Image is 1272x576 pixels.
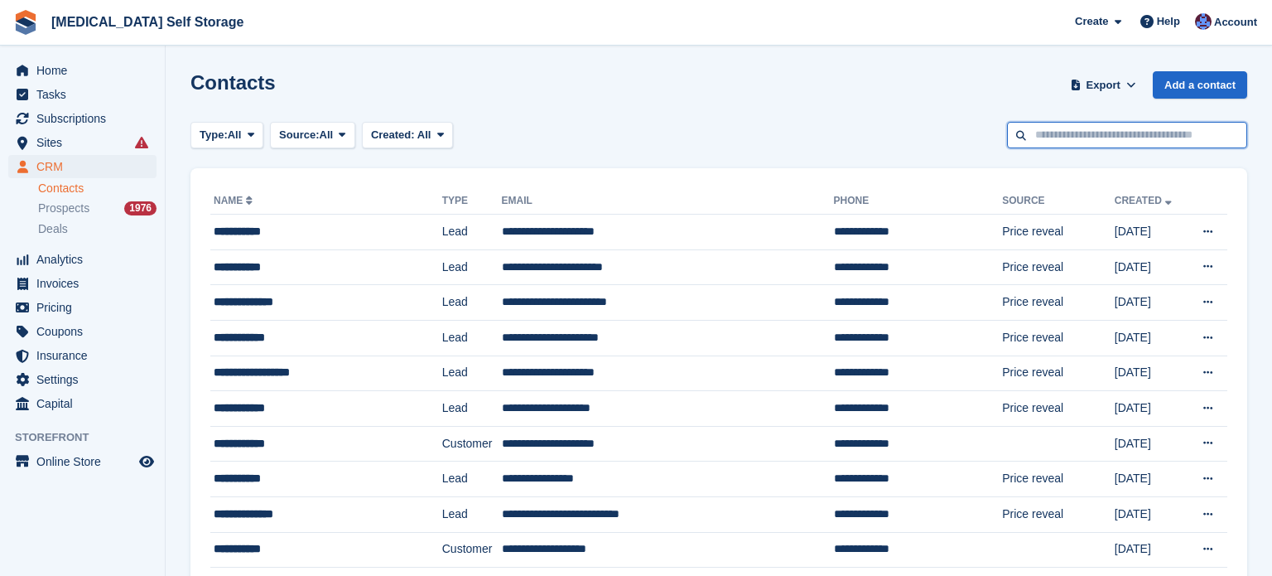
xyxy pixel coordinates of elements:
[8,107,157,130] a: menu
[36,272,136,295] span: Invoices
[36,368,136,391] span: Settings
[36,392,136,415] span: Capital
[124,201,157,215] div: 1976
[1115,249,1187,285] td: [DATE]
[1002,391,1115,427] td: Price reveal
[8,131,157,154] a: menu
[190,71,276,94] h1: Contacts
[1214,14,1257,31] span: Account
[36,83,136,106] span: Tasks
[442,285,502,321] td: Lead
[442,249,502,285] td: Lead
[442,391,502,427] td: Lead
[1002,462,1115,497] td: Price reveal
[442,356,502,391] td: Lead
[8,272,157,295] a: menu
[36,155,136,178] span: CRM
[36,248,136,271] span: Analytics
[36,131,136,154] span: Sites
[1002,356,1115,391] td: Price reveal
[442,532,502,568] td: Customer
[36,320,136,343] span: Coupons
[8,248,157,271] a: menu
[8,392,157,415] a: menu
[1115,215,1187,250] td: [DATE]
[442,426,502,462] td: Customer
[1115,532,1187,568] td: [DATE]
[1002,249,1115,285] td: Price reveal
[442,188,502,215] th: Type
[1075,13,1108,30] span: Create
[135,136,148,149] i: Smart entry sync failures have occurred
[417,128,431,141] span: All
[270,122,355,149] button: Source: All
[1002,320,1115,356] td: Price reveal
[190,122,263,149] button: Type: All
[1157,13,1180,30] span: Help
[8,344,157,367] a: menu
[1086,77,1120,94] span: Export
[320,127,334,143] span: All
[36,59,136,82] span: Home
[15,429,165,446] span: Storefront
[362,122,453,149] button: Created: All
[1115,320,1187,356] td: [DATE]
[279,127,319,143] span: Source:
[214,195,256,206] a: Name
[36,296,136,319] span: Pricing
[36,344,136,367] span: Insurance
[36,107,136,130] span: Subscriptions
[1115,426,1187,462] td: [DATE]
[38,220,157,238] a: Deals
[1115,496,1187,532] td: [DATE]
[8,296,157,319] a: menu
[442,496,502,532] td: Lead
[8,83,157,106] a: menu
[502,188,834,215] th: Email
[137,452,157,472] a: Preview store
[1002,215,1115,250] td: Price reveal
[1115,285,1187,321] td: [DATE]
[1195,13,1212,30] img: Helen Walker
[8,155,157,178] a: menu
[8,450,157,473] a: menu
[1115,356,1187,391] td: [DATE]
[38,221,68,237] span: Deals
[442,462,502,497] td: Lead
[1115,195,1175,206] a: Created
[1153,71,1247,99] a: Add a contact
[8,59,157,82] a: menu
[1002,285,1115,321] td: Price reveal
[200,127,228,143] span: Type:
[442,320,502,356] td: Lead
[38,201,89,216] span: Prospects
[13,10,38,35] img: stora-icon-8386f47178a22dfd0bd8f6a31ec36ba5ce8667c1dd55bd0f319d3a0aa187defe.svg
[45,8,250,36] a: [MEDICAL_DATA] Self Storage
[834,188,1003,215] th: Phone
[38,181,157,196] a: Contacts
[36,450,136,473] span: Online Store
[8,368,157,391] a: menu
[442,215,502,250] td: Lead
[1002,188,1115,215] th: Source
[38,200,157,217] a: Prospects 1976
[1067,71,1139,99] button: Export
[8,320,157,343] a: menu
[371,128,415,141] span: Created:
[1115,462,1187,497] td: [DATE]
[1002,496,1115,532] td: Price reveal
[228,127,242,143] span: All
[1115,391,1187,427] td: [DATE]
